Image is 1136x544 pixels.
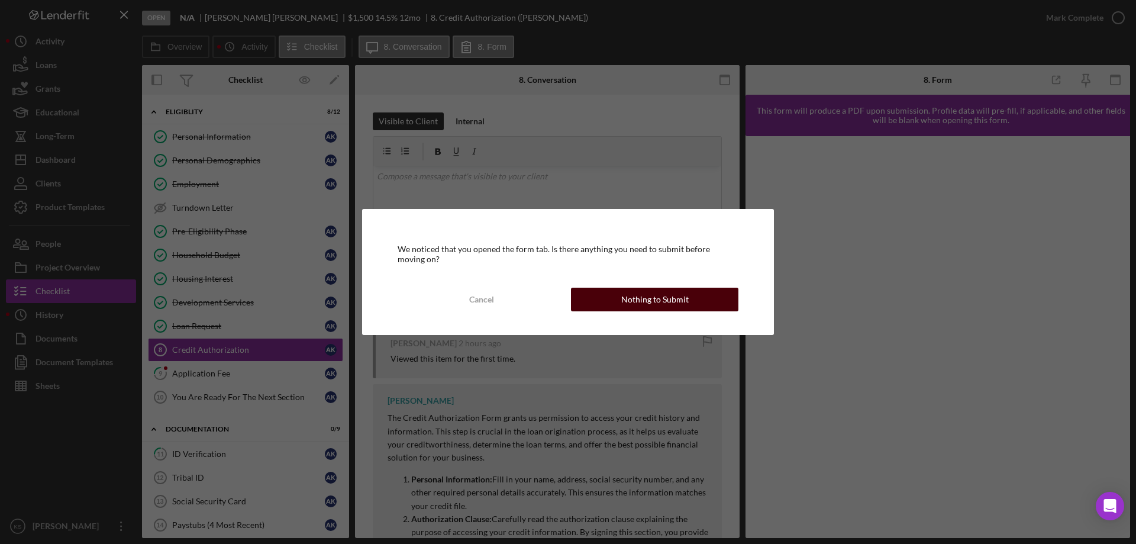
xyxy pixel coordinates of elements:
[469,288,494,311] div: Cancel
[571,288,738,311] button: Nothing to Submit
[621,288,689,311] div: Nothing to Submit
[398,244,738,263] div: We noticed that you opened the form tab. Is there anything you need to submit before moving on?
[1096,492,1124,520] div: Open Intercom Messenger
[398,288,565,311] button: Cancel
